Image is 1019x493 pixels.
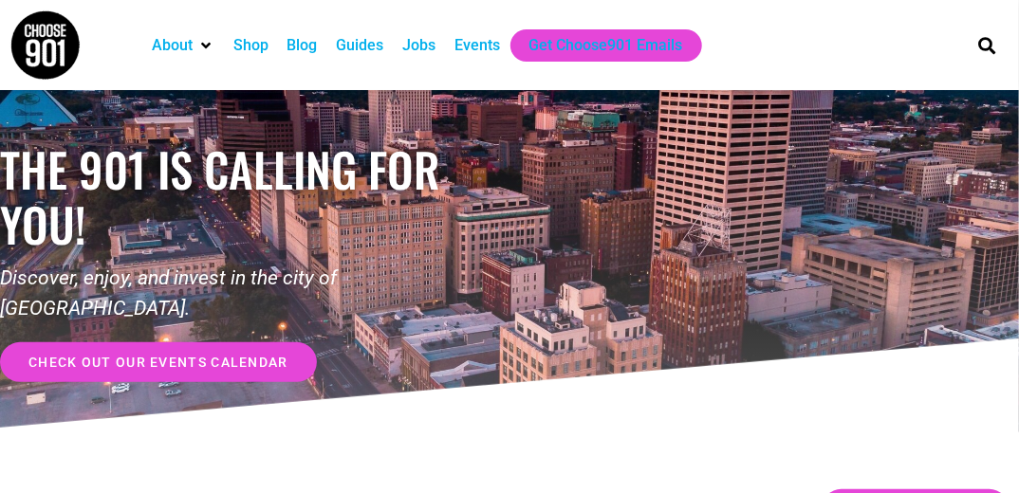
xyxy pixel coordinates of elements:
[529,34,683,57] a: Get Choose901 Emails
[337,34,384,57] a: Guides
[403,34,436,57] a: Jobs
[972,29,1003,61] div: Search
[152,34,193,57] a: About
[455,34,501,57] a: Events
[287,34,318,57] a: Blog
[28,356,288,369] span: check out our events calendar
[142,29,224,62] div: About
[233,34,269,57] a: Shop
[142,29,953,62] nav: Main nav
